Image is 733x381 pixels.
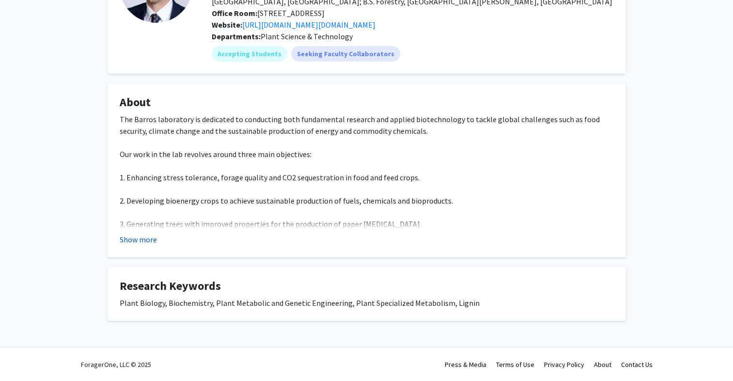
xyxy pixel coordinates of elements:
button: Show more [120,234,157,245]
mat-chip: Seeking Faculty Collaborators [291,46,400,62]
b: Website: [212,20,242,30]
h4: About [120,95,614,110]
a: Press & Media [445,360,486,369]
b: Office Room: [212,8,257,18]
h4: Research Keywords [120,279,614,293]
a: Contact Us [621,360,653,369]
b: Departments: [212,32,261,41]
span: Plant Science & Technology [261,32,353,41]
a: Opens in a new tab [242,20,375,30]
a: Privacy Policy [544,360,584,369]
div: Plant Biology, Biochemistry, Plant Metabolic and Genetic Engineering, Plant Specialized Metabolis... [120,297,614,309]
a: About [594,360,611,369]
span: [STREET_ADDRESS] [212,8,325,18]
a: Terms of Use [496,360,534,369]
mat-chip: Accepting Students [212,46,287,62]
iframe: Chat [7,337,41,374]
